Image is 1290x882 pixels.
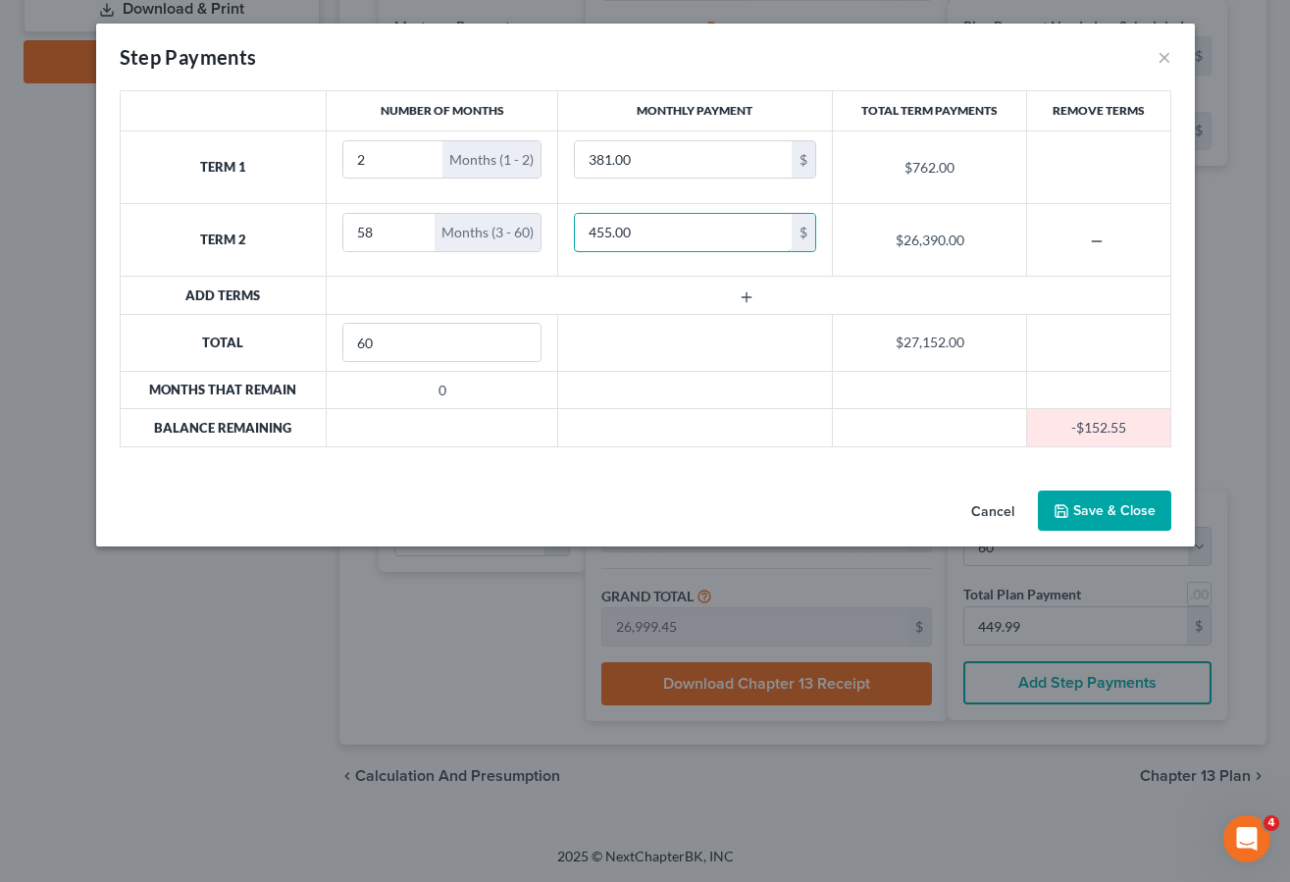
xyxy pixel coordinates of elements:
th: Term 2 [120,204,327,277]
div: $ [792,141,815,179]
input: 0.00 [575,141,792,179]
td: -$152.55 [1027,409,1170,446]
input: -- [343,141,442,179]
td: 0 [327,371,558,408]
button: Cancel [955,493,1030,532]
th: Add Terms [120,277,327,314]
div: Step Payments [120,43,257,71]
input: 0.00 [575,214,792,251]
th: Total [120,314,327,371]
button: × [1158,45,1171,69]
div: $ [792,214,815,251]
input: -- [343,324,541,361]
th: Term 1 [120,130,327,203]
th: Balance Remaining [120,409,327,446]
div: Months (3 - 60) [435,214,541,251]
th: Number of Months [327,91,558,131]
td: $27,152.00 [832,314,1026,371]
iframe: Intercom live chat [1223,815,1270,862]
td: $26,390.00 [832,204,1026,277]
th: Monthly Payment [557,91,832,131]
td: $762.00 [832,130,1026,203]
th: Remove Terms [1027,91,1170,131]
input: -- [343,214,435,251]
div: Months (1 - 2) [442,141,541,179]
th: Total Term Payments [832,91,1026,131]
th: Months that Remain [120,371,327,408]
span: 4 [1264,815,1279,831]
button: Save & Close [1038,491,1171,532]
